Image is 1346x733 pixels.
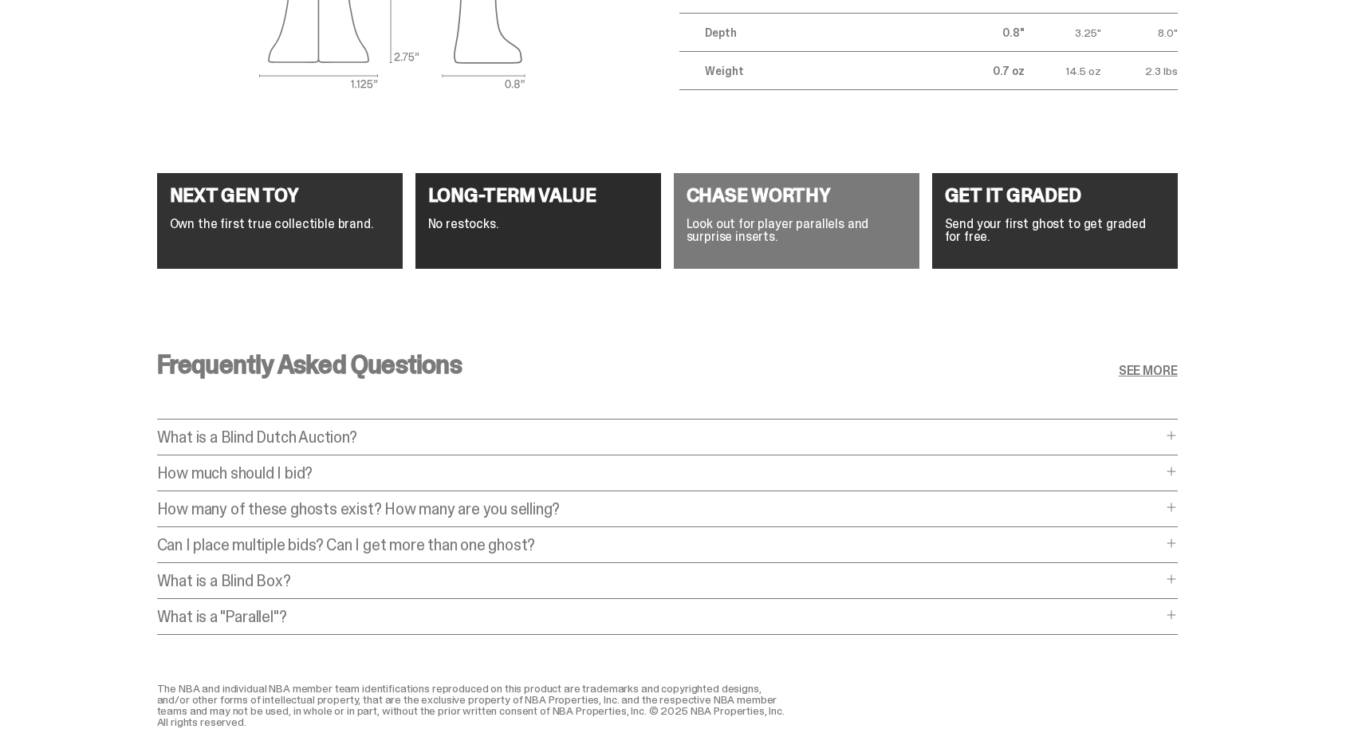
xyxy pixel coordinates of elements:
[945,186,1165,205] h4: GET IT GRADED
[157,501,1162,517] p: How many of these ghosts exist? How many are you selling?
[945,218,1165,243] p: Send your first ghost to get graded for free.
[157,537,1162,553] p: Can I place multiple bids? Can I get more than one ghost?
[1101,14,1178,52] td: 8.0"
[679,14,947,52] td: Depth
[170,186,390,205] h4: NEXT GEN TOY
[948,14,1025,52] td: 0.8"
[157,465,1162,481] p: How much should I bid?
[687,218,907,243] p: Look out for player parallels and surprise inserts.
[170,218,390,231] p: Own the first true collectible brand.
[1101,52,1178,90] td: 2.3 lbs
[1025,52,1101,90] td: 14.5 oz
[1025,14,1101,52] td: 3.25"
[157,609,1162,625] p: What is a "Parallel"?
[948,52,1025,90] td: 0.7 oz
[157,429,1162,445] p: What is a Blind Dutch Auction?
[679,52,947,90] td: Weight
[1119,365,1178,377] a: SEE MORE
[157,352,462,377] h3: Frequently Asked Questions
[428,218,648,231] p: No restocks.
[157,573,1162,589] p: What is a Blind Box?
[687,186,907,205] h4: CHASE WORTHY
[428,186,648,205] h4: LONG-TERM VALUE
